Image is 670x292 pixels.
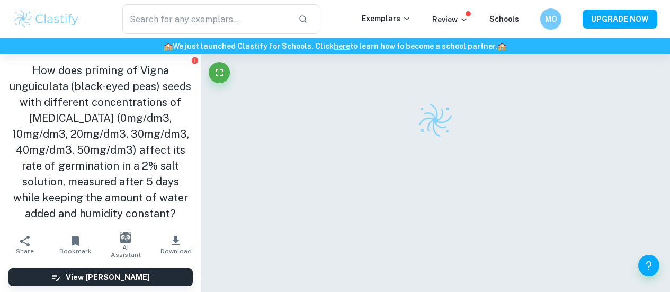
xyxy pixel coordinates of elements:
[209,62,230,83] button: Fullscreen
[8,268,193,286] button: View [PERSON_NAME]
[160,247,192,255] span: Download
[638,255,659,276] button: Help and Feedback
[2,40,668,52] h6: We just launched Clastify for Schools. Click to learn how to become a school partner.
[8,63,193,222] h1: How does priming of Vigna unguiculata (black-eyed peas) seeds with different concentrations of [M...
[489,15,519,23] a: Schools
[334,42,350,50] a: here
[120,232,131,243] img: AI Assistant
[101,230,151,260] button: AI Assistant
[545,13,557,25] h6: MO
[59,247,92,255] span: Bookmark
[151,230,201,260] button: Download
[583,10,657,29] button: UPGRADE NOW
[107,244,145,259] span: AI Assistant
[13,8,80,30] img: Clastify logo
[497,42,506,50] span: 🏫
[66,271,150,283] h6: View [PERSON_NAME]
[122,4,290,34] input: Search for any exemplars...
[362,13,411,24] p: Exemplars
[50,230,101,260] button: Bookmark
[16,247,34,255] span: Share
[432,14,468,25] p: Review
[191,56,199,64] button: Report issue
[164,42,173,50] span: 🏫
[417,102,454,139] img: Clastify logo
[540,8,561,30] button: MO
